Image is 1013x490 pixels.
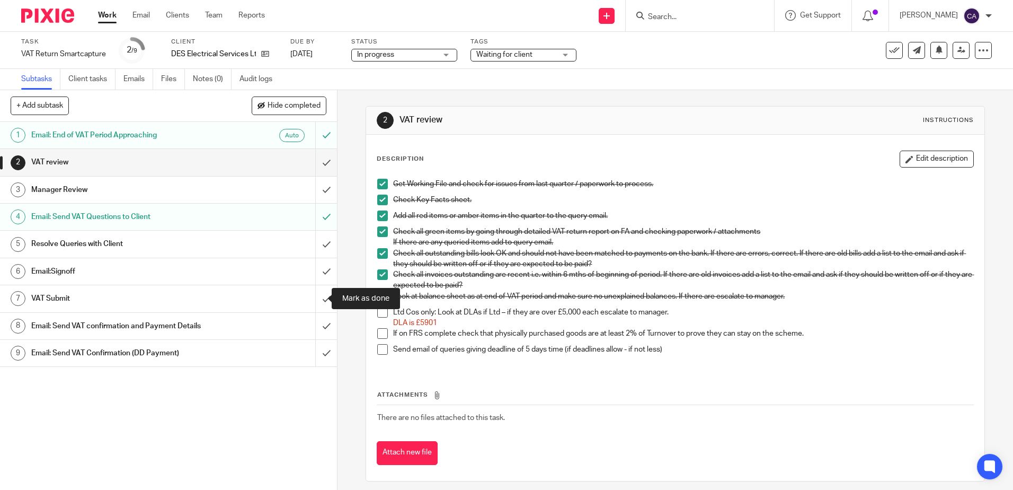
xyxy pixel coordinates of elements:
h1: Email: Send VAT Questions to Client [31,209,214,225]
div: 6 [11,264,25,279]
h1: Email:Signoff [31,264,214,279]
div: 3 [11,182,25,197]
p: Get Working File and check for issues from last quarter / paperwork to process. [393,179,973,189]
h1: Email: Send VAT confirmation and Payment Details [31,318,214,334]
label: Due by [290,38,338,46]
h1: Manager Review [31,182,214,198]
div: 7 [11,291,25,306]
div: 8 [11,319,25,334]
span: In progress [357,51,394,58]
span: Hide completed [268,102,321,110]
p: Send email of queries giving deadline of 5 days time (if deadlines allow - if not less) [393,344,973,355]
p: Check Key Facts sheet. [393,195,973,205]
span: DLA is £5901 [393,319,437,327]
button: Attach new file [377,441,438,465]
label: Task [21,38,106,46]
p: Ltd Cos only: Look at DLAs if Ltd – if they are over £5,000 each escalate to manager. [393,307,973,318]
p: Check all green items by going through detailed VAT return report on FA and checking paperwork / ... [393,226,973,237]
p: If there are any queried items add to query email. [393,237,973,248]
a: Work [98,10,117,21]
h1: VAT Submit [31,291,214,307]
img: svg%3E [963,7,980,24]
div: Instructions [923,116,974,125]
span: Attachments [377,392,428,398]
h1: Email: End of VAT Period Approaching [31,127,214,143]
button: + Add subtask [11,97,69,115]
h1: VAT review [399,115,698,126]
div: VAT Return Smartcapture [21,49,106,59]
a: Files [161,69,185,90]
label: Status [351,38,457,46]
p: Description [377,155,424,163]
a: Subtasks [21,69,60,90]
p: Look at balance sheet as at end of VAT period and make sure no unexplained balances. If there are... [393,291,973,302]
a: Client tasks [68,69,115,90]
p: Check all invoices outstanding are recent i.e. within 6 mths of beginning of period. If there are... [393,269,973,291]
button: Edit description [900,151,974,168]
h1: Email: Send VAT Confirmation (DD Payment) [31,345,214,361]
label: Tags [470,38,576,46]
p: [PERSON_NAME] [900,10,958,21]
div: 1 [11,128,25,143]
span: There are no files attached to this task. [377,414,505,422]
a: Email [132,10,150,21]
p: Add all red items or amber items in the quarter to the query email. [393,211,973,221]
span: Get Support [800,12,841,19]
button: Hide completed [252,97,326,115]
p: DES Electrical Services Ltd [171,49,256,59]
div: 4 [11,209,25,224]
a: Clients [166,10,189,21]
h1: Resolve Queries with Client [31,236,214,252]
div: 9 [11,346,25,361]
small: /9 [131,48,137,54]
label: Client [171,38,277,46]
img: Pixie [21,8,74,23]
a: Emails [123,69,153,90]
a: Reports [238,10,265,21]
p: Check all outstanding bills look OK and should not have been matched to payments on the bank. If ... [393,248,973,270]
div: 2 [127,44,137,56]
input: Search [647,13,742,22]
div: 2 [377,112,394,129]
div: 2 [11,155,25,170]
a: Notes (0) [193,69,232,90]
a: Audit logs [239,69,280,90]
a: Team [205,10,223,21]
p: If on FRS complete check that physically purchased goods are at least 2% of Turnover to prove the... [393,328,973,339]
div: Auto [279,129,305,142]
h1: VAT review [31,154,214,170]
div: 5 [11,237,25,252]
span: Waiting for client [476,51,532,58]
span: [DATE] [290,50,313,58]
